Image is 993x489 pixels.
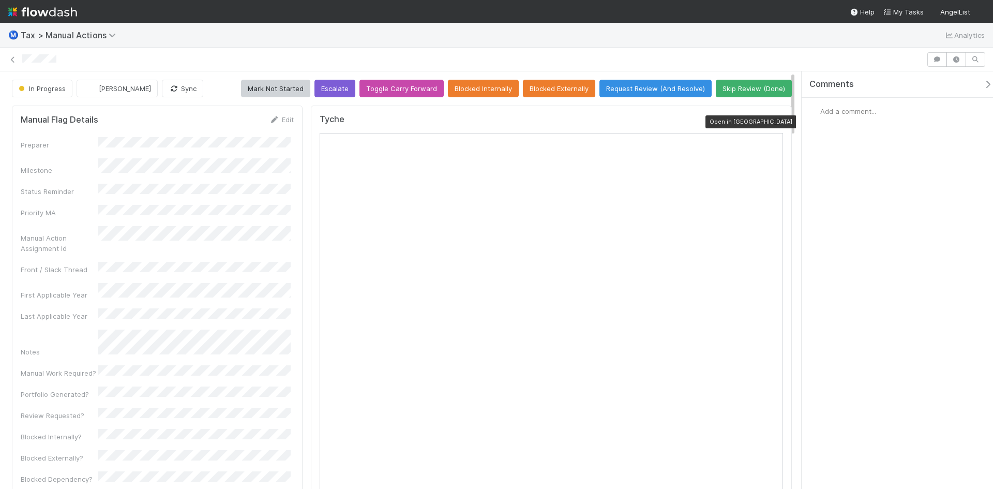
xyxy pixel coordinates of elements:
[85,83,96,94] img: avatar_e41e7ae5-e7d9-4d8d-9f56-31b0d7a2f4fd.png
[21,115,98,125] h5: Manual Flag Details
[21,410,98,421] div: Review Requested?
[21,165,98,175] div: Milestone
[99,84,151,93] span: [PERSON_NAME]
[21,233,98,254] div: Manual Action Assignment Id
[448,80,519,97] button: Blocked Internally
[21,389,98,399] div: Portfolio Generated?
[359,80,444,97] button: Toggle Carry Forward
[21,186,98,197] div: Status Reminder
[21,208,98,218] div: Priority MA
[810,106,820,116] img: avatar_e41e7ae5-e7d9-4d8d-9f56-31b0d7a2f4fd.png
[940,8,970,16] span: AngelList
[974,7,985,18] img: avatar_e41e7ae5-e7d9-4d8d-9f56-31b0d7a2f4fd.png
[269,115,294,124] a: Edit
[21,290,98,300] div: First Applicable Year
[883,8,924,16] span: My Tasks
[850,7,875,17] div: Help
[21,432,98,442] div: Blocked Internally?
[523,80,595,97] button: Blocked Externally
[314,80,355,97] button: Escalate
[883,7,924,17] a: My Tasks
[21,474,98,484] div: Blocked Dependency?
[8,3,77,21] img: logo-inverted-e16ddd16eac7371096b0.svg
[241,80,310,97] button: Mark Not Started
[21,453,98,463] div: Blocked Externally?
[21,311,98,321] div: Last Applicable Year
[944,29,985,41] a: Analytics
[716,80,792,97] button: Skip Review (Done)
[21,30,121,40] span: Tax > Manual Actions
[8,31,19,39] span: Ⓜ️
[162,80,203,97] button: Sync
[809,79,854,90] span: Comments
[21,264,98,275] div: Front / Slack Thread
[599,80,712,97] button: Request Review (And Resolve)
[820,107,876,115] span: Add a comment...
[21,140,98,150] div: Preparer
[320,114,344,125] h5: Tyche
[21,347,98,357] div: Notes
[21,368,98,378] div: Manual Work Required?
[77,80,158,97] button: [PERSON_NAME]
